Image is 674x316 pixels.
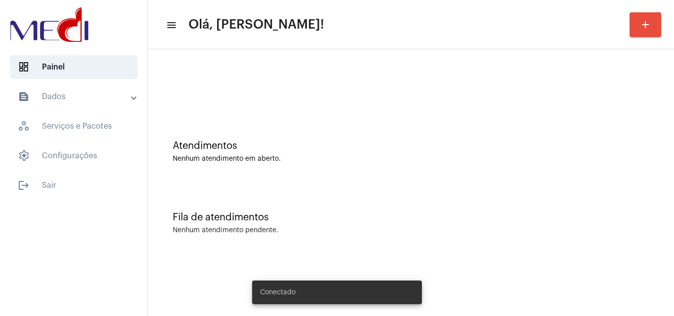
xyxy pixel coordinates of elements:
[18,179,30,191] mat-icon: sidenav icon
[6,85,148,108] mat-expansion-panel-header: sidenav iconDados
[18,61,30,73] span: sidenav icon
[260,287,296,297] span: Conectado
[10,55,138,79] span: Painel
[10,114,138,138] span: Serviços e Pacotes
[173,212,649,223] div: Fila de atendimentos
[173,227,278,234] div: Nenhum atendimento pendente.
[10,144,138,168] span: Configurações
[188,17,324,33] span: Olá, [PERSON_NAME]!
[18,91,132,103] mat-panel-title: Dados
[10,174,138,197] span: Sair
[639,19,651,31] mat-icon: add
[18,120,30,132] span: sidenav icon
[173,155,649,163] div: Nenhum atendimento em aberto.
[18,150,30,162] span: sidenav icon
[173,140,649,151] div: Atendimentos
[18,91,30,103] mat-icon: sidenav icon
[166,19,176,31] mat-icon: sidenav icon
[8,5,91,44] img: d3a1b5fa-500b-b90f-5a1c-719c20e9830b.png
